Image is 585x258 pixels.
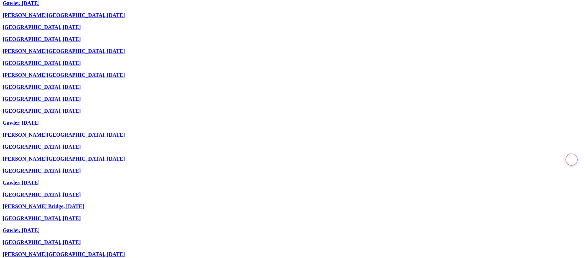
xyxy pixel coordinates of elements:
a: [GEOGRAPHIC_DATA], [DATE] [3,24,81,30]
a: [PERSON_NAME][GEOGRAPHIC_DATA], [DATE] [3,156,125,162]
a: [PERSON_NAME][GEOGRAPHIC_DATA], [DATE] [3,132,125,138]
a: Gawler, [DATE] [3,120,40,126]
a: [GEOGRAPHIC_DATA], [DATE] [3,84,81,90]
a: Gawler, [DATE] [3,0,40,6]
a: [PERSON_NAME][GEOGRAPHIC_DATA], [DATE] [3,252,125,257]
a: [GEOGRAPHIC_DATA], [DATE] [3,240,81,245]
a: Gawler, [DATE] [3,180,40,186]
a: [PERSON_NAME] Bridge, [DATE] [3,204,84,209]
a: Gawler, [DATE] [3,228,40,233]
a: [PERSON_NAME][GEOGRAPHIC_DATA], [DATE] [3,12,125,18]
a: [PERSON_NAME][GEOGRAPHIC_DATA], [DATE] [3,72,125,78]
a: [GEOGRAPHIC_DATA], [DATE] [3,144,81,150]
a: [GEOGRAPHIC_DATA], [DATE] [3,168,81,174]
a: [GEOGRAPHIC_DATA], [DATE] [3,36,81,42]
a: [GEOGRAPHIC_DATA], [DATE] [3,108,81,114]
a: [GEOGRAPHIC_DATA], [DATE] [3,216,81,221]
a: [GEOGRAPHIC_DATA], [DATE] [3,96,81,102]
a: [GEOGRAPHIC_DATA], [DATE] [3,192,81,197]
a: [PERSON_NAME][GEOGRAPHIC_DATA], [DATE] [3,48,125,54]
a: [GEOGRAPHIC_DATA], [DATE] [3,60,81,66]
